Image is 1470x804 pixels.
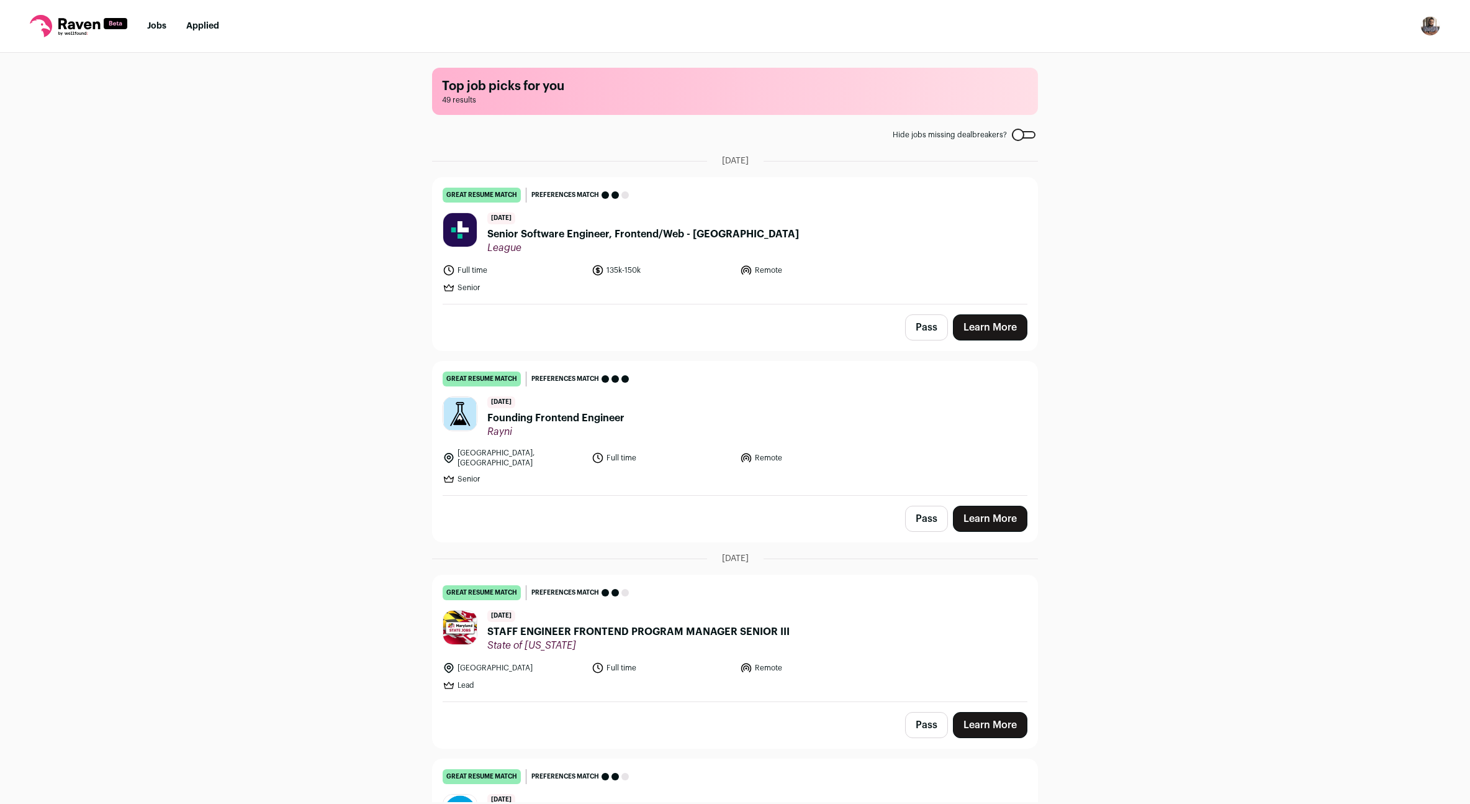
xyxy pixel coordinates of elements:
span: [DATE] [722,155,749,167]
a: great resume match Preferences match [DATE] STAFF ENGINEER FRONTEND PROGRAM MANAGER SENIOR III St... [433,575,1037,701]
li: [GEOGRAPHIC_DATA], [GEOGRAPHIC_DATA] [443,448,584,468]
li: Remote [740,448,882,468]
span: [DATE] [487,212,515,224]
span: League [487,242,799,254]
li: Senior [443,281,584,294]
span: Preferences match [531,770,599,783]
li: 135k-150k [592,264,733,276]
span: Rayni [487,426,625,438]
div: great resume match [443,585,521,600]
a: Learn More [953,314,1027,340]
span: [DATE] [722,552,749,565]
li: Senior [443,473,584,485]
h1: Top job picks for you [442,78,1028,95]
a: great resume match Preferences match [DATE] Senior Software Engineer, Frontend/Web - [GEOGRAPHIC_... [433,178,1037,304]
span: 49 results [442,95,1028,105]
span: [DATE] [487,610,515,622]
img: 4879479fbf6f800cd7fecb94de7ac7d8b98ea3ed8990529f2f67e985290326b3.jpg [443,397,477,431]
a: Applied [186,22,219,30]
button: Open dropdown [1420,16,1440,36]
li: [GEOGRAPHIC_DATA] [443,662,584,674]
span: Senior Software Engineer, Frontend/Web - [GEOGRAPHIC_DATA] [487,227,799,242]
button: Pass [905,314,948,340]
img: 19645816-medium_jpg [1420,16,1440,36]
li: Lead [443,679,584,692]
li: Remote [740,264,882,276]
span: Preferences match [531,373,599,385]
span: Founding Frontend Engineer [487,411,625,426]
a: great resume match Preferences match [DATE] Founding Frontend Engineer Rayni [GEOGRAPHIC_DATA], [... [433,362,1037,495]
button: Pass [905,712,948,738]
span: Hide jobs missing dealbreakers? [893,130,1007,140]
span: STAFF ENGINEER FRONTEND PROGRAM MANAGER SENIOR III [487,624,790,639]
button: Pass [905,506,948,532]
li: Full time [592,662,733,674]
li: Remote [740,662,882,674]
li: Full time [592,448,733,468]
a: Learn More [953,506,1027,532]
img: 55272cf996e3c7e84e2c46140c7b284ab98351146fb94d8189c1703be6758d66.jpg [443,213,477,247]
img: 8a1a9f85219ba3defd653ec5471f57e53227248db3703c015a7059a03c72db14.jpg [443,611,477,644]
div: great resume match [443,372,521,386]
div: great resume match [443,769,521,784]
span: [DATE] [487,396,515,408]
div: great resume match [443,188,521,203]
span: Preferences match [531,189,599,201]
a: Learn More [953,712,1027,738]
span: State of [US_STATE] [487,639,790,652]
li: Full time [443,264,584,276]
span: Preferences match [531,587,599,599]
a: Jobs [147,22,166,30]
